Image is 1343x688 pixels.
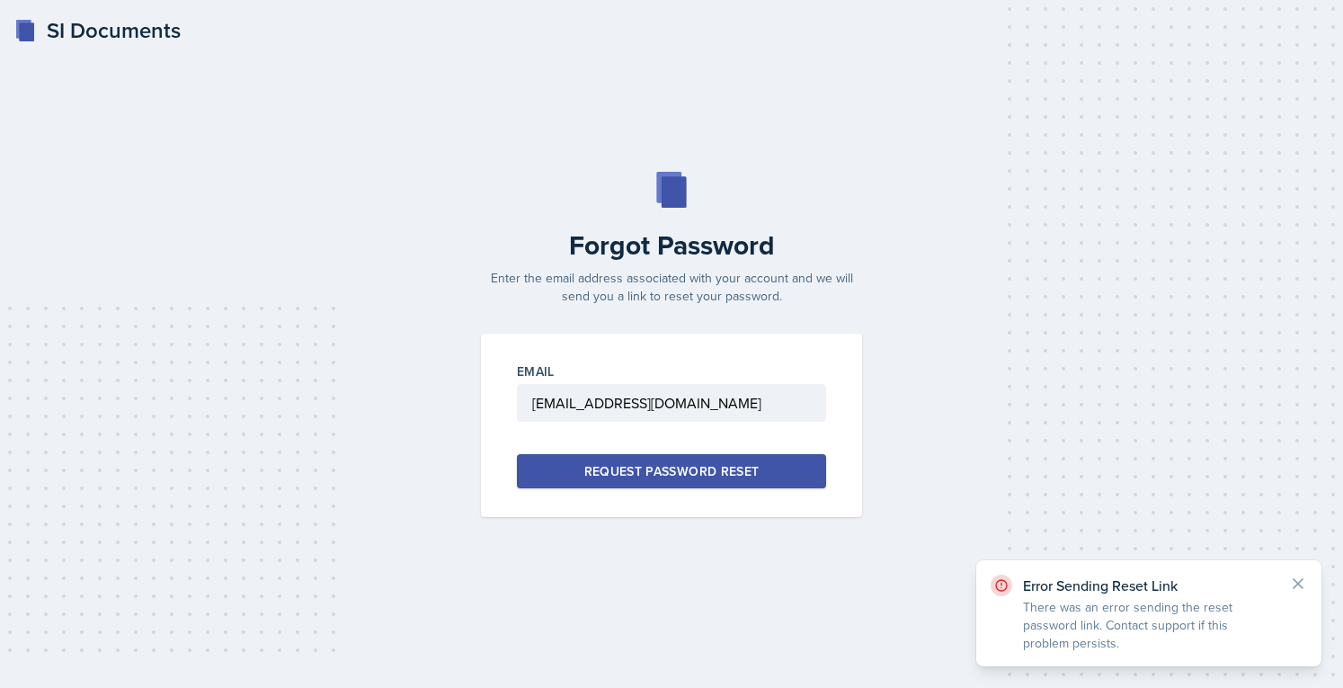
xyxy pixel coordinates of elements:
[14,14,181,47] a: SI Documents
[470,229,873,262] h2: Forgot Password
[517,454,826,488] button: Request Password Reset
[517,384,826,422] input: Email
[1023,598,1275,652] p: There was an error sending the reset password link. Contact support if this problem persists.
[1023,576,1275,594] p: Error Sending Reset Link
[584,462,760,480] div: Request Password Reset
[517,362,555,380] label: Email
[470,269,873,305] p: Enter the email address associated with your account and we will send you a link to reset your pa...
